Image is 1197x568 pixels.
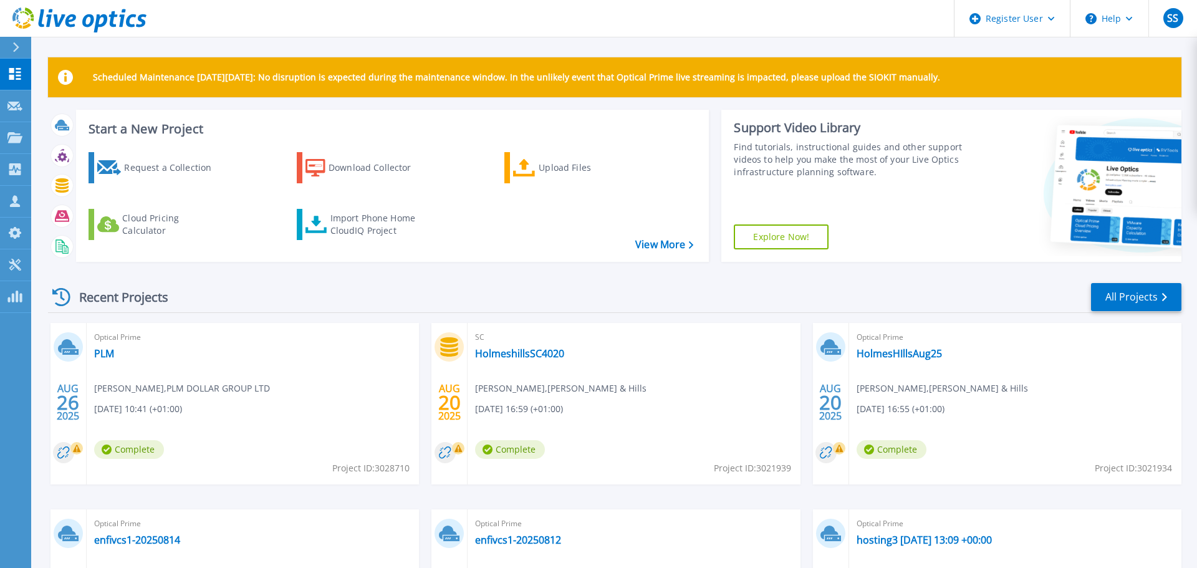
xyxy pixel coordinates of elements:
span: Optical Prime [857,330,1174,344]
span: 26 [57,397,79,408]
span: Project ID: 3021939 [714,461,791,475]
span: Project ID: 3021934 [1095,461,1172,475]
span: [PERSON_NAME] , [PERSON_NAME] & Hills [857,382,1028,395]
span: Complete [475,440,545,459]
a: enfivcs1-20250814 [94,534,180,546]
a: All Projects [1091,283,1181,311]
a: PLM [94,347,114,360]
div: Recent Projects [48,282,185,312]
div: AUG 2025 [438,380,461,425]
a: enfivcs1-20250812 [475,534,561,546]
span: [PERSON_NAME] , PLM DOLLAR GROUP LTD [94,382,270,395]
a: Upload Files [504,152,643,183]
span: Optical Prime [475,517,792,531]
a: View More [635,239,693,251]
a: Request a Collection [89,152,228,183]
div: Cloud Pricing Calculator [122,212,222,237]
span: Project ID: 3028710 [332,461,410,475]
span: [DATE] 16:59 (+01:00) [475,402,563,416]
span: [PERSON_NAME] , [PERSON_NAME] & Hills [475,382,647,395]
span: Optical Prime [94,330,411,344]
span: Complete [94,440,164,459]
div: Download Collector [329,155,428,180]
a: Download Collector [297,152,436,183]
a: HolmeshillsSC4020 [475,347,564,360]
a: Explore Now! [734,224,829,249]
span: Optical Prime [94,517,411,531]
div: Import Phone Home CloudIQ Project [330,212,428,237]
span: 20 [819,397,842,408]
span: [DATE] 10:41 (+01:00) [94,402,182,416]
p: Scheduled Maintenance [DATE][DATE]: No disruption is expected during the maintenance window. In t... [93,72,940,82]
div: Support Video Library [734,120,968,136]
h3: Start a New Project [89,122,693,136]
div: Request a Collection [124,155,224,180]
span: SS [1167,13,1178,23]
div: Upload Files [539,155,638,180]
div: AUG 2025 [56,380,80,425]
div: Find tutorials, instructional guides and other support videos to help you make the most of your L... [734,141,968,178]
a: hosting3 [DATE] 13:09 +00:00 [857,534,992,546]
span: [DATE] 16:55 (+01:00) [857,402,945,416]
span: Optical Prime [857,517,1174,531]
span: SC [475,330,792,344]
a: HolmesHIllsAug25 [857,347,942,360]
span: Complete [857,440,926,459]
a: Cloud Pricing Calculator [89,209,228,240]
span: 20 [438,397,461,408]
div: AUG 2025 [819,380,842,425]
